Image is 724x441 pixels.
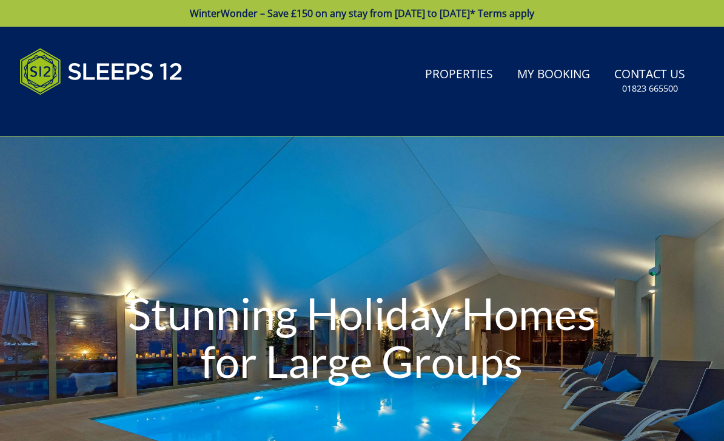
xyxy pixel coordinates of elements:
h1: Stunning Holiday Homes for Large Groups [109,265,615,409]
a: Contact Us01823 665500 [609,61,690,101]
a: My Booking [512,61,595,89]
img: Sleeps 12 [19,41,183,102]
a: Properties [420,61,498,89]
small: 01823 665500 [622,82,678,95]
iframe: Customer reviews powered by Trustpilot [13,109,141,120]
